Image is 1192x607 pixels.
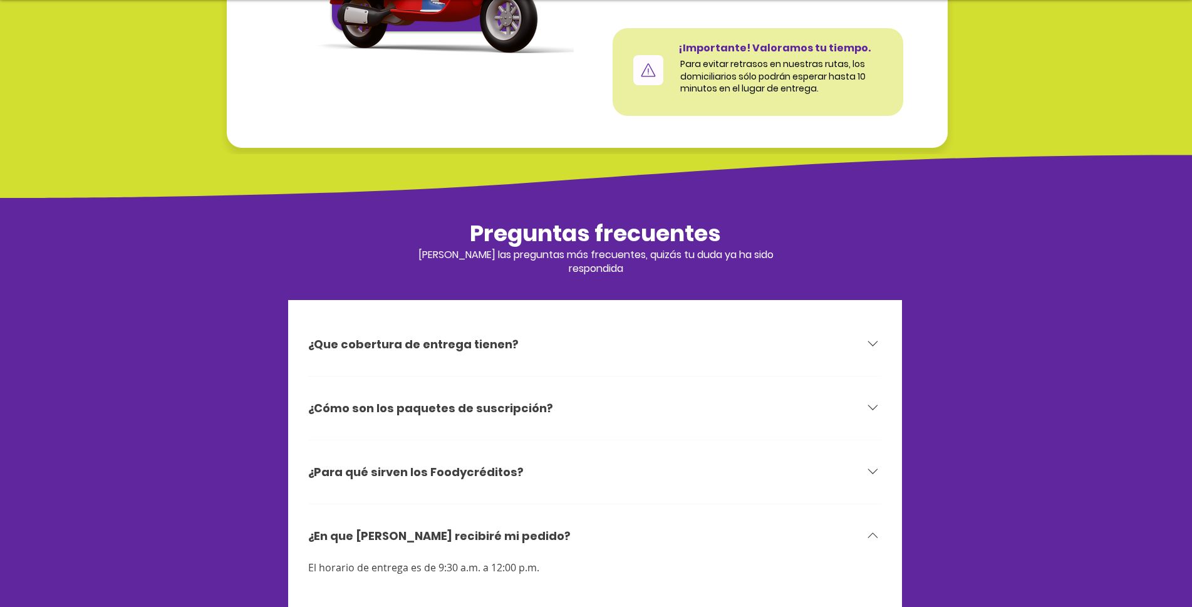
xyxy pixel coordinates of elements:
span: Para evitar retrasos en nuestras rutas, los domiciliarios sólo podrán esperar hasta 10 minutos en... [680,58,866,95]
span: [PERSON_NAME] las preguntas más frecuentes, quizás tu duda ya ha sido respondida [418,247,774,276]
h3: ¿Que cobertura de entrega tienen? [308,336,519,352]
span: ¡Importante! Valoramos tu tiempo. [678,41,871,55]
button: Phone [633,55,663,85]
button: ¿En que [PERSON_NAME] recibiré mi pedido? [308,512,882,560]
iframe: Messagebird Livechat Widget [1119,534,1179,594]
button: ¿Cómo son los paquetes de suscripción? [308,384,882,432]
h3: ¿Para qué sirven los Foodycréditos? [308,464,524,480]
span: El horario de entrega es de 9:30 a.m. a 12:00 p.m. [308,561,539,574]
button: ¿Que cobertura de entrega tienen? [308,320,882,368]
h3: ¿Cómo son los paquetes de suscripción? [308,400,553,416]
span: Preguntas frecuentes [470,217,721,249]
h3: ¿En que [PERSON_NAME] recibiré mi pedido? [308,528,571,544]
button: ¿Para qué sirven los Foodycréditos? [308,448,882,496]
